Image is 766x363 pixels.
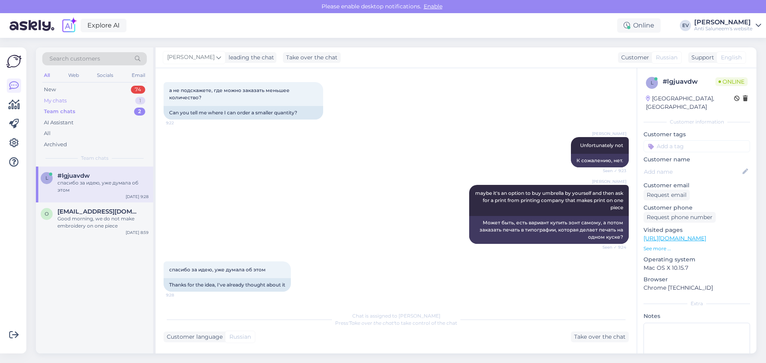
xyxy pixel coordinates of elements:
div: Может быть, есть вариант купить зонт самому, а потом заказать печать в типографии, которая делает... [469,216,629,244]
span: Unfortunately not [580,142,623,148]
div: [DATE] 8:59 [126,230,148,235]
div: Extra [644,300,750,307]
div: Support [688,53,714,62]
span: Seen ✓ 9:23 [596,168,626,174]
img: Askly Logo [6,54,22,69]
div: leading the chat [225,53,274,62]
p: Customer tags [644,130,750,139]
div: [DATE] 9:28 [126,194,148,200]
span: 9:28 [166,292,196,298]
div: Archived [44,141,67,149]
span: Online [715,77,748,86]
span: English [721,53,742,62]
div: Request phone number [644,212,716,223]
div: Socials [95,70,115,80]
div: Thanks for the idea, I've already thought about it [164,278,291,292]
div: Customer language [164,333,223,341]
div: All [42,70,51,80]
div: All [44,130,51,137]
a: [PERSON_NAME]Anti Saluneem's website [694,19,761,32]
div: Take over the chat [571,332,629,342]
div: [PERSON_NAME] [694,19,752,26]
img: explore-ai [61,17,77,34]
p: Customer email [644,181,750,190]
span: Press to take control of the chat [335,320,457,326]
div: New [44,86,56,94]
span: o [45,211,49,217]
div: Web [67,70,81,80]
div: EV [680,20,691,31]
div: Anti Saluneem's website [694,26,752,32]
span: [PERSON_NAME] [592,179,626,184]
span: Enable [421,3,445,10]
a: [URL][DOMAIN_NAME] [644,235,706,242]
span: l [45,175,48,181]
p: Operating system [644,255,750,264]
span: maybe it's an option to buy umbrella by yourself and then ask for a print from printing company t... [475,190,624,210]
p: See more ... [644,245,750,252]
input: Add a tag [644,140,750,152]
div: Good morning, we do not make embroidery on one piece [57,215,148,230]
div: 74 [131,86,145,94]
p: Chrome [TECHNICAL_ID] [644,284,750,292]
div: Online [617,18,661,33]
span: Russian [656,53,677,62]
div: Customer [618,53,649,62]
span: [PERSON_NAME] [592,131,626,137]
span: l [651,80,653,86]
div: Take over the chat [283,52,341,63]
span: Chat is assigned to [PERSON_NAME] [352,313,440,319]
i: 'Take over the chat' [348,320,395,326]
span: 9:22 [166,120,196,126]
div: 2 [134,108,145,116]
span: #lgjuavdw [57,172,90,179]
p: Notes [644,312,750,320]
div: # lgjuavdw [663,77,715,86]
p: Visited pages [644,226,750,234]
span: спасибо за идею, уже думала об этом [169,267,266,273]
span: Seen ✓ 9:24 [596,244,626,250]
div: AI Assistant [44,119,73,127]
div: Can you tell me where I can order a smaller quantity? [164,106,323,120]
span: [PERSON_NAME] [167,53,215,62]
div: My chats [44,97,67,105]
span: orxideja77@gmail.com [57,208,140,215]
p: Browser [644,275,750,284]
div: [GEOGRAPHIC_DATA], [GEOGRAPHIC_DATA] [646,94,734,111]
div: К сожалению, нет. [571,154,629,167]
span: Team chats [81,155,109,162]
div: спасибо за идею, уже думала об этом [57,179,148,194]
a: Explore AI [81,19,126,32]
p: Customer phone [644,204,750,212]
div: 1 [135,97,145,105]
span: Search customers [49,55,100,63]
div: Customer information [644,118,750,126]
input: Add name [644,167,741,176]
p: Mac OS X 10.15.7 [644,264,750,272]
span: Russian [229,333,251,341]
span: а не подскажете, где можно заказать меньшее количество? [169,87,291,100]
p: Customer name [644,155,750,164]
div: Email [130,70,147,80]
div: Team chats [44,108,75,116]
div: Request email [644,190,690,200]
